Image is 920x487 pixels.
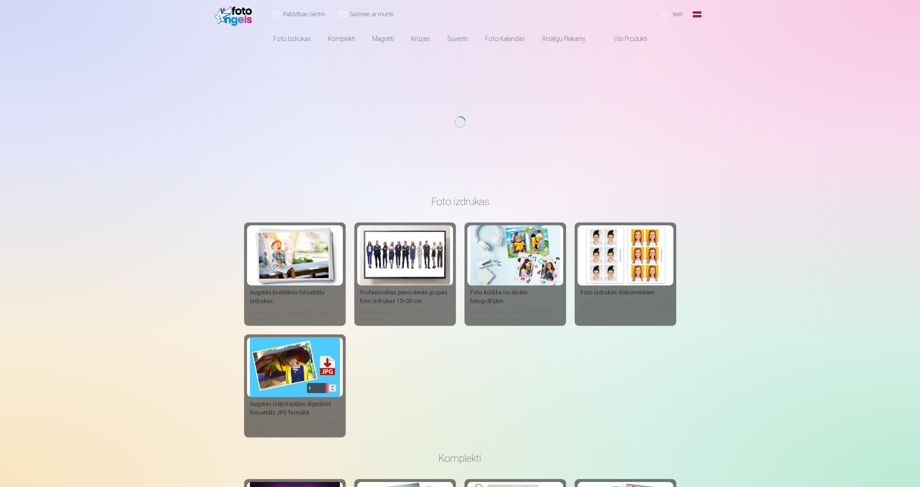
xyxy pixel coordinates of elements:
[250,337,340,397] img: Augstas izšķirtspējas digitālais fotoattēls JPG formātā
[247,400,343,417] div: Augstas izšķirtspējas digitālais fotoattēls JPG formātā
[470,225,560,285] img: Foto kolāža no divām fotogrāfijām
[250,225,340,285] img: Augstas kvalitātes fotoattēlu izdrukas
[439,29,477,49] a: Suvenīri
[364,29,403,49] a: Magnēti
[244,222,346,326] a: Augstas kvalitātes fotoattēlu izdrukasAugstas kvalitātes fotoattēlu izdrukas210 gsm papīrs, piesā...
[578,288,673,297] div: Foto izdrukas dokumentiem
[357,308,453,323] div: Spilgtas krāsas uz Fuji Film Crystal fotopapīra
[477,29,533,49] a: Foto kalendāri
[575,222,676,326] a: Foto izdrukas dokumentiemFoto izdrukas dokumentiemUniversālas foto izdrukas dokumentiem (6 fotogr...
[403,29,439,49] a: Krūzes
[319,29,364,49] a: Komplekti
[594,29,656,49] a: Visi produkti
[247,420,343,434] div: Iemūžiniet savas atmiņas ērtā digitālā veidā
[357,288,453,306] div: Profesionālas panorāmas grupas foto izdrukas 15×30 cm
[250,195,670,208] h3: Foto izdrukas
[360,225,450,285] img: Profesionālas panorāmas grupas foto izdrukas 15×30 cm
[467,288,563,306] div: Foto kolāža no divām fotogrāfijām
[465,222,566,326] a: Foto kolāža no divām fotogrāfijāmFoto kolāža no divām fotogrāfijām[DEMOGRAPHIC_DATA] neaizmirstam...
[244,334,346,438] a: Augstas izšķirtspējas digitālais fotoattēls JPG formātāAugstas izšķirtspējas digitālais fotoattēl...
[247,288,343,306] div: Augstas kvalitātes fotoattēlu izdrukas
[250,452,670,465] h3: Komplekti
[580,225,670,285] img: Foto izdrukas dokumentiem
[265,29,319,49] a: Foto izdrukas
[533,29,594,49] a: Atslēgu piekariņi
[467,308,563,323] div: [DEMOGRAPHIC_DATA] neaizmirstami mirkļi vienā skaistā bildē
[354,222,456,326] a: Profesionālas panorāmas grupas foto izdrukas 15×30 cmProfesionālas panorāmas grupas foto izdrukas...
[215,3,256,26] img: /fa4
[247,308,343,323] div: 210 gsm papīrs, piesātināta krāsa un detalizācija
[578,300,673,323] div: Universālas foto izdrukas dokumentiem (6 fotogrāfijas)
